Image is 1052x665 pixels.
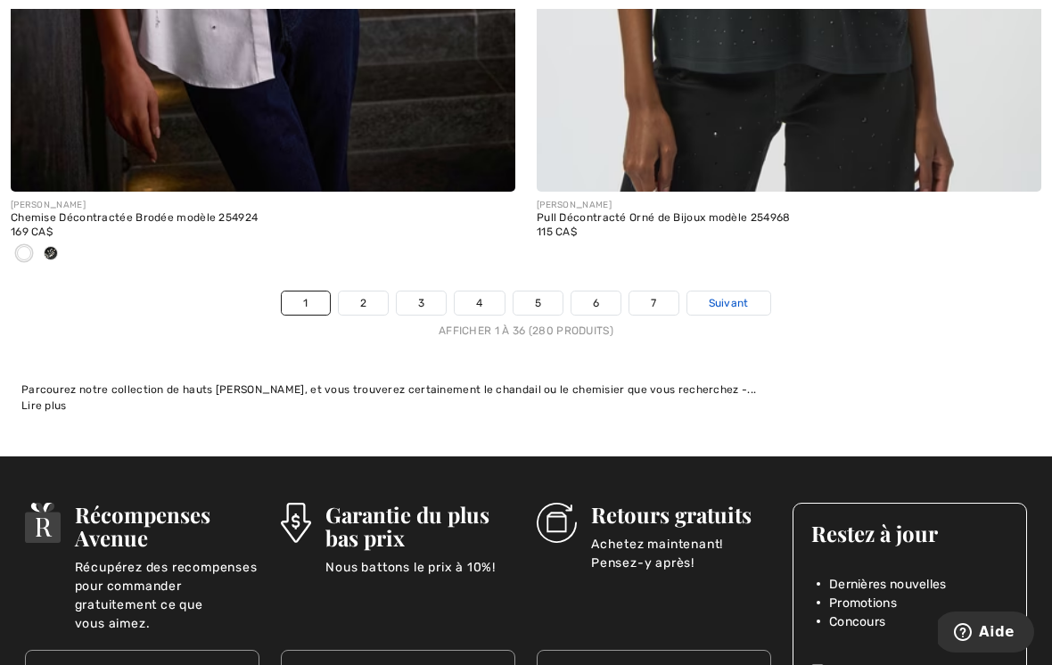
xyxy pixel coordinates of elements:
span: Lire plus [21,399,67,412]
span: Promotions [829,594,897,612]
h3: Retours gratuits [591,503,771,526]
a: 1 [282,291,329,315]
div: Pull Décontracté Orné de Bijoux modèle 254968 [537,212,1041,225]
a: 6 [571,291,621,315]
h3: Récompenses Avenue [75,503,259,549]
p: Achetez maintenant! Pensez-y après! [591,535,771,571]
div: Parcourez notre collection de hauts [PERSON_NAME], et vous trouverez certainement le chandail ou ... [21,382,1031,398]
p: Récupérez des recompenses pour commander gratuitement ce que vous aimez. [75,558,259,594]
a: 2 [339,291,388,315]
span: 169 CA$ [11,226,53,238]
div: Black [37,240,64,269]
img: Récompenses Avenue [25,503,61,543]
a: Suivant [687,291,770,315]
span: Dernières nouvelles [829,575,947,594]
div: Chemise Décontractée Brodée modèle 254924 [11,212,515,225]
p: Nous battons le prix à 10%! [325,558,515,594]
h3: Garantie du plus bas prix [325,503,515,549]
img: Retours gratuits [537,503,577,543]
h3: Restez à jour [811,521,1008,545]
span: Concours [829,612,885,631]
div: [PERSON_NAME] [11,199,515,212]
a: 5 [514,291,563,315]
a: 7 [629,291,678,315]
span: 115 CA$ [537,226,577,238]
div: White [11,240,37,269]
span: Suivant [709,295,749,311]
a: 4 [455,291,504,315]
a: 3 [397,291,446,315]
img: Garantie du plus bas prix [281,503,311,543]
iframe: Ouvre un widget dans lequel vous pouvez trouver plus d’informations [938,612,1034,656]
div: [PERSON_NAME] [537,199,1041,212]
